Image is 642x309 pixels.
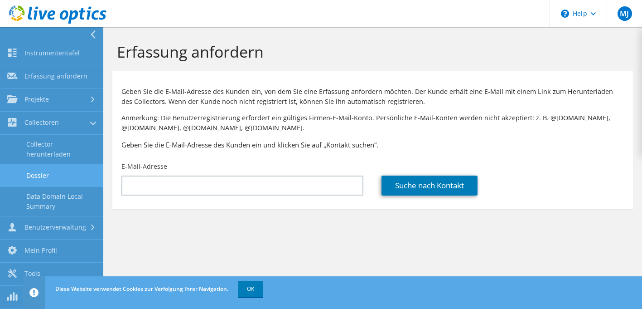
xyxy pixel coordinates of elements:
[561,10,569,18] svg: \n
[121,162,167,171] label: E-Mail-Adresse
[381,176,478,196] a: Suche nach Kontakt
[121,87,624,107] p: Geben Sie die E-Mail-Adresse des Kunden ein, von dem Sie eine Erfassung anfordern möchten. Der Ku...
[121,113,624,133] p: Anmerkung: Die Benutzerregistrierung erfordert ein gültiges Firmen-E-Mail-Konto. Persönliche E-Ma...
[238,281,263,297] a: OK
[117,42,624,61] h1: Erfassung anfordern
[618,6,632,21] span: MJ
[55,285,228,293] span: Diese Website verwendet Cookies zur Verfolgung Ihrer Navigation.
[121,140,624,150] h3: Geben Sie die E-Mail-Adresse des Kunden ein und klicken Sie auf „Kontakt suchen“.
